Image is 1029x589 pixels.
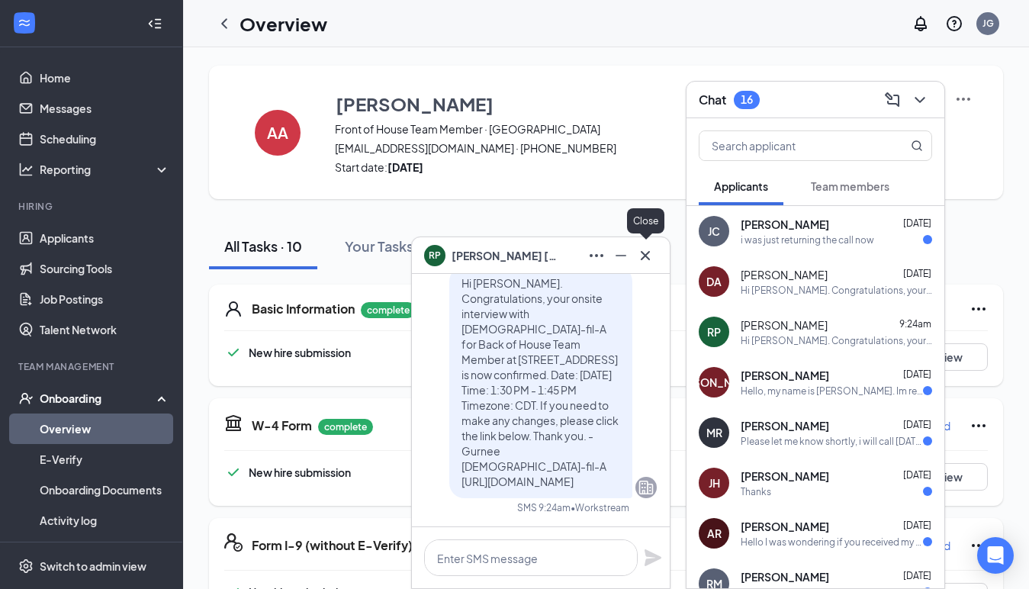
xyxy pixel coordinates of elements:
[912,343,988,371] button: View
[741,317,828,333] span: [PERSON_NAME]
[335,159,804,175] span: Start date:
[18,200,167,213] div: Hiring
[40,314,170,345] a: Talent Network
[40,124,170,154] a: Scheduling
[982,17,994,30] div: JG
[741,334,932,347] div: Hi [PERSON_NAME]. Congratulations, your onsite interview with [DEMOGRAPHIC_DATA]-fil-A for Back o...
[945,14,963,33] svg: QuestionInfo
[40,253,170,284] a: Sourcing Tools
[240,90,316,175] button: AA
[252,417,312,434] h5: W-4 Form
[903,369,931,380] span: [DATE]
[318,419,373,435] p: complete
[903,217,931,229] span: [DATE]
[224,237,302,256] div: All Tasks · 10
[741,519,829,534] span: [PERSON_NAME]
[899,318,931,330] span: 9:24am
[811,179,889,193] span: Team members
[452,247,558,264] span: [PERSON_NAME] [PERSON_NAME]
[224,343,243,362] svg: Checkmark
[18,162,34,177] svg: Analysis
[707,324,721,340] div: RP
[708,224,720,239] div: JC
[699,92,726,108] h3: Chat
[224,414,243,432] svg: TaxGovernmentIcon
[40,505,170,536] a: Activity log
[40,63,170,93] a: Home
[612,246,630,265] svg: Minimize
[40,93,170,124] a: Messages
[627,208,664,233] div: Close
[215,14,233,33] svg: ChevronLeft
[741,93,753,106] div: 16
[17,15,32,31] svg: WorkstreamLogo
[40,284,170,314] a: Job Postings
[249,346,351,359] span: New hire submission
[903,419,931,430] span: [DATE]
[336,91,494,117] h3: [PERSON_NAME]
[249,465,351,479] span: New hire submission
[903,268,931,279] span: [DATE]
[40,475,170,505] a: Onboarding Documents
[970,417,988,435] svg: Ellipses
[709,475,720,491] div: JH
[224,533,243,552] svg: FormI9EVerifyIcon
[644,549,662,567] svg: Plane
[706,425,722,440] div: MR
[345,237,431,256] div: Your Tasks · 3
[880,88,905,112] button: ComposeMessage
[252,301,355,317] h5: Basic Information
[741,435,923,448] div: Please let me know shortly, i will call [DATE] morning to check in!!
[40,414,170,444] a: Overview
[18,360,167,373] div: Team Management
[699,131,880,160] input: Search applicant
[335,90,804,117] button: [PERSON_NAME]
[571,501,629,514] span: • Workstream
[912,14,930,33] svg: Notifications
[970,536,988,555] svg: Ellipses
[741,468,829,484] span: [PERSON_NAME]
[40,444,170,475] a: E-Verify
[40,162,171,177] div: Reporting
[584,243,609,268] button: Ellipses
[741,284,932,297] div: Hi [PERSON_NAME]. Congratulations, your onsite interview with [DEMOGRAPHIC_DATA]-fil-A for Back o...
[911,91,929,109] svg: ChevronDown
[903,570,931,581] span: [DATE]
[903,520,931,531] span: [DATE]
[18,391,34,406] svg: UserCheck
[954,90,973,108] img: More Actions
[40,536,170,566] a: Team
[633,243,658,268] button: Cross
[240,11,327,37] h1: Overview
[714,179,768,193] span: Applicants
[636,246,654,265] svg: Cross
[903,469,931,481] span: [DATE]
[741,233,874,246] div: i was just returning the call now
[670,375,758,390] div: [PERSON_NAME]
[912,463,988,491] button: View
[147,16,162,31] svg: Collapse
[252,537,413,554] h5: Form I-9 (without E-Verify)
[335,140,804,156] span: [EMAIL_ADDRESS][DOMAIN_NAME] · [PHONE_NUMBER]
[361,302,416,318] p: complete
[741,569,829,584] span: [PERSON_NAME]
[18,558,34,574] svg: Settings
[741,217,829,232] span: [PERSON_NAME]
[387,160,423,174] strong: [DATE]
[911,140,923,152] svg: MagnifyingGlass
[970,300,988,318] svg: Ellipses
[40,558,146,574] div: Switch to admin view
[335,121,804,137] span: Front of House Team Member · [GEOGRAPHIC_DATA]
[741,368,829,383] span: [PERSON_NAME]
[461,276,619,488] span: Hi [PERSON_NAME]. Congratulations, your onsite interview with [DEMOGRAPHIC_DATA]-fil-A for Back o...
[707,526,722,541] div: AR
[741,418,829,433] span: [PERSON_NAME]
[517,501,571,514] div: SMS 9:24am
[741,267,828,282] span: [PERSON_NAME]
[741,485,771,498] div: Thanks
[637,478,655,497] svg: Company
[40,223,170,253] a: Applicants
[224,300,243,318] svg: User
